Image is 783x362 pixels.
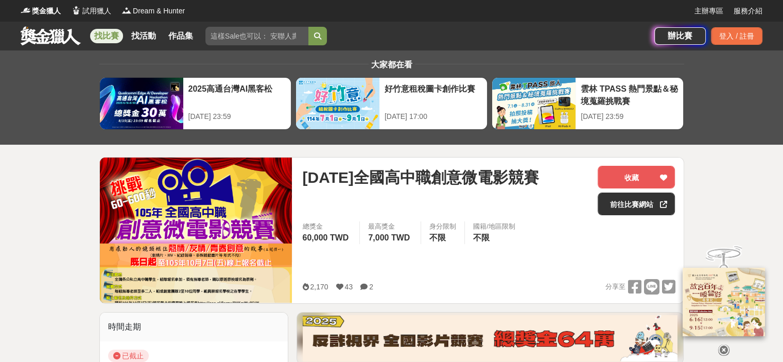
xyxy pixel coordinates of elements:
[108,350,149,362] span: 已截止
[429,221,456,232] div: 身分限制
[71,6,111,16] a: Logo試用獵人
[598,166,675,188] button: 收藏
[581,83,678,106] div: 雲林 TPASS 熱門景點＆秘境蒐羅挑戰賽
[188,111,286,122] div: [DATE] 23:59
[205,27,308,45] input: 這樣Sale也可以： 安聯人壽創意銷售法募集
[303,315,677,361] img: 760c60fc-bf85-49b1-bfa1-830764fee2cd.png
[598,193,675,215] a: 前往比賽網站
[90,29,123,43] a: 找比賽
[683,268,765,336] img: 968ab78a-c8e5-4181-8f9d-94c24feca916.png
[369,283,373,291] span: 2
[369,60,415,69] span: 大家都在看
[605,279,625,295] span: 分享至
[345,283,353,291] span: 43
[100,158,292,303] img: Cover Image
[429,233,446,242] span: 不限
[302,233,349,242] span: 60,000 TWD
[473,233,490,242] span: 不限
[711,27,762,45] div: 登入 / 註冊
[121,6,185,16] a: LogoDream & Hunter
[100,313,288,341] div: 時間走期
[164,29,197,43] a: 作品集
[473,221,515,232] div: 國籍/地區限制
[188,83,286,106] div: 2025高通台灣AI黑客松
[121,5,132,15] img: Logo
[310,283,328,291] span: 2,170
[368,221,412,232] span: 最高獎金
[32,6,61,16] span: 獎金獵人
[302,221,351,232] span: 總獎金
[302,166,538,189] span: [DATE]全國高中職創意微電影競賽
[734,6,762,16] a: 服務介紹
[492,77,684,130] a: 雲林 TPASS 熱門景點＆秘境蒐羅挑戰賽[DATE] 23:59
[21,5,31,15] img: Logo
[581,111,678,122] div: [DATE] 23:59
[295,77,488,130] a: 好竹意租稅圖卡創作比賽[DATE] 17:00
[82,6,111,16] span: 試用獵人
[694,6,723,16] a: 主辦專區
[21,6,61,16] a: Logo獎金獵人
[133,6,185,16] span: Dream & Hunter
[99,77,291,130] a: 2025高通台灣AI黑客松[DATE] 23:59
[385,83,482,106] div: 好竹意租稅圖卡創作比賽
[368,233,410,242] span: 7,000 TWD
[385,111,482,122] div: [DATE] 17:00
[71,5,81,15] img: Logo
[127,29,160,43] a: 找活動
[654,27,706,45] a: 辦比賽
